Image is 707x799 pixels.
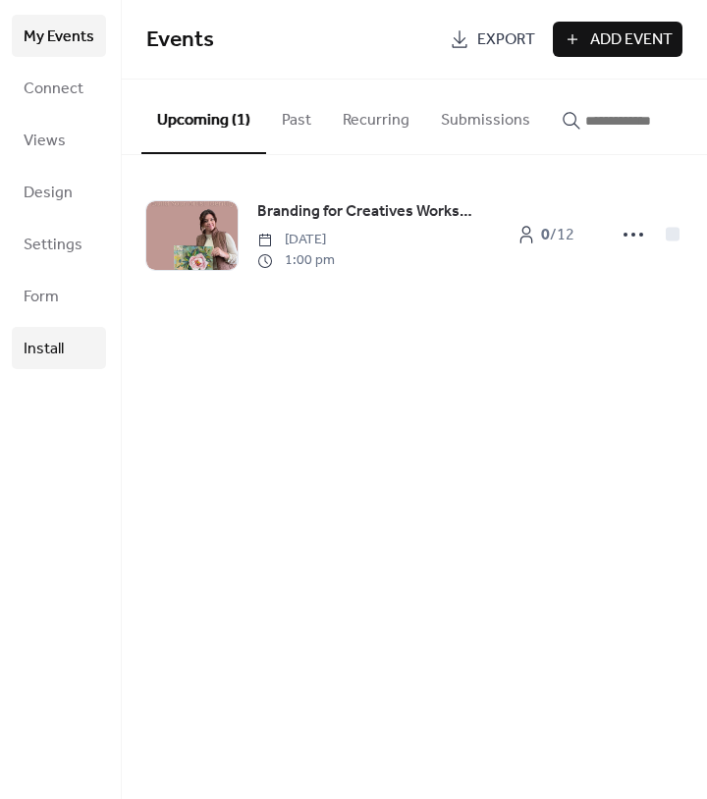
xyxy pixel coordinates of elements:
a: Connect [12,67,106,109]
span: Branding for Creatives Workshop [DATE] [257,200,476,224]
span: Form [24,282,59,312]
span: Export [477,28,535,52]
span: Settings [24,230,82,260]
button: Upcoming (1) [141,80,266,154]
span: My Events [24,22,94,52]
b: 0 [541,220,550,250]
span: [DATE] [257,230,335,250]
button: Past [266,80,327,152]
span: Events [146,19,214,62]
span: 1:00 pm [257,250,335,271]
a: Settings [12,223,106,265]
a: Branding for Creatives Workshop [DATE] [257,199,476,225]
span: Add Event [590,28,673,52]
span: Design [24,178,73,208]
button: Recurring [327,80,425,152]
span: Connect [24,74,83,104]
a: Form [12,275,106,317]
button: Add Event [553,22,682,57]
a: Export [440,22,545,57]
span: Views [24,126,66,156]
button: Submissions [425,80,546,152]
a: Views [12,119,106,161]
span: Install [24,334,64,364]
span: / 12 [541,224,574,247]
a: My Events [12,15,106,57]
a: Design [12,171,106,213]
a: 0/12 [496,217,594,252]
a: Install [12,327,106,369]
